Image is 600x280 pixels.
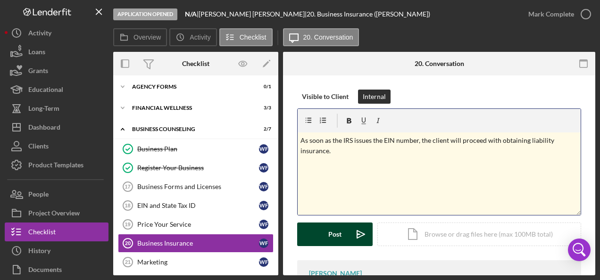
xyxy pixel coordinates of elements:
[118,253,274,272] a: 21MarketingWF
[125,222,130,227] tspan: 19
[309,270,362,277] div: [PERSON_NAME]
[125,184,130,189] tspan: 17
[113,28,167,46] button: Overview
[358,90,391,104] button: Internal
[240,33,267,41] label: Checklist
[28,42,45,64] div: Loans
[137,145,259,153] div: Business Plan
[5,80,108,99] button: Educational
[132,84,248,90] div: Agency Forms
[113,8,177,20] div: Application Opened
[137,183,259,190] div: Business Forms and Licenses
[307,10,430,18] div: 20. Business Insurance ([PERSON_NAME])
[28,61,48,82] div: Grants
[125,240,131,246] tspan: 20
[415,60,464,67] div: 20. Conversation
[528,5,574,24] div: Mark Complete
[28,118,60,139] div: Dashboard
[190,33,210,41] label: Activity
[328,222,342,246] div: Post
[5,260,108,279] button: Documents
[5,24,108,42] button: Activity
[297,222,373,246] button: Post
[28,241,50,263] div: History
[5,61,108,80] button: Grants
[5,42,108,61] button: Loans
[137,221,259,228] div: Price Your Service
[137,202,259,209] div: EIN and State Tax ID
[259,182,268,191] div: W F
[259,220,268,229] div: W F
[259,257,268,267] div: W F
[28,156,83,177] div: Product Templates
[118,177,274,196] a: 17Business Forms and LicensesWF
[297,90,353,104] button: Visible to Client
[259,144,268,154] div: W F
[133,33,161,41] label: Overview
[118,234,274,253] a: 20Business InsuranceWF
[118,215,274,234] a: 19Price Your ServiceWF
[125,259,131,265] tspan: 21
[132,105,248,111] div: Financial Wellness
[259,239,268,248] div: W F
[254,105,271,111] div: 3 / 3
[5,204,108,222] button: Project Overview
[254,84,271,90] div: 0 / 1
[5,222,108,241] button: Checklist
[259,201,268,210] div: W F
[118,140,274,158] a: Business PlanWF
[199,10,307,18] div: [PERSON_NAME] [PERSON_NAME] |
[28,80,63,101] div: Educational
[137,164,259,172] div: Register Your Business
[519,5,595,24] button: Mark Complete
[182,60,209,67] div: Checklist
[5,99,108,118] button: Long-Term
[28,185,49,206] div: People
[303,33,353,41] label: 20. Conversation
[300,135,578,156] p: As soon as the IRS issues the EIN number, the client will proceed with obtaining liability insura...
[5,137,108,156] button: Clients
[5,156,108,174] button: Product Templates
[185,10,199,18] div: |
[185,10,197,18] b: N/A
[169,28,217,46] button: Activity
[5,118,108,137] button: Dashboard
[28,204,80,225] div: Project Overview
[5,185,108,204] button: People
[5,241,108,260] button: History
[28,222,56,244] div: Checklist
[132,126,248,132] div: Business Counseling
[28,24,51,45] div: Activity
[137,239,259,247] div: Business Insurance
[568,239,591,261] div: Open Intercom Messenger
[137,258,259,266] div: Marketing
[28,137,49,158] div: Clients
[125,203,130,208] tspan: 18
[283,28,359,46] button: 20. Conversation
[28,99,59,120] div: Long-Term
[254,126,271,132] div: 2 / 7
[302,90,349,104] div: Visible to Client
[118,158,274,177] a: Register Your BusinessWF
[259,163,268,173] div: W F
[219,28,273,46] button: Checklist
[363,90,386,104] div: Internal
[118,196,274,215] a: 18EIN and State Tax IDWF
